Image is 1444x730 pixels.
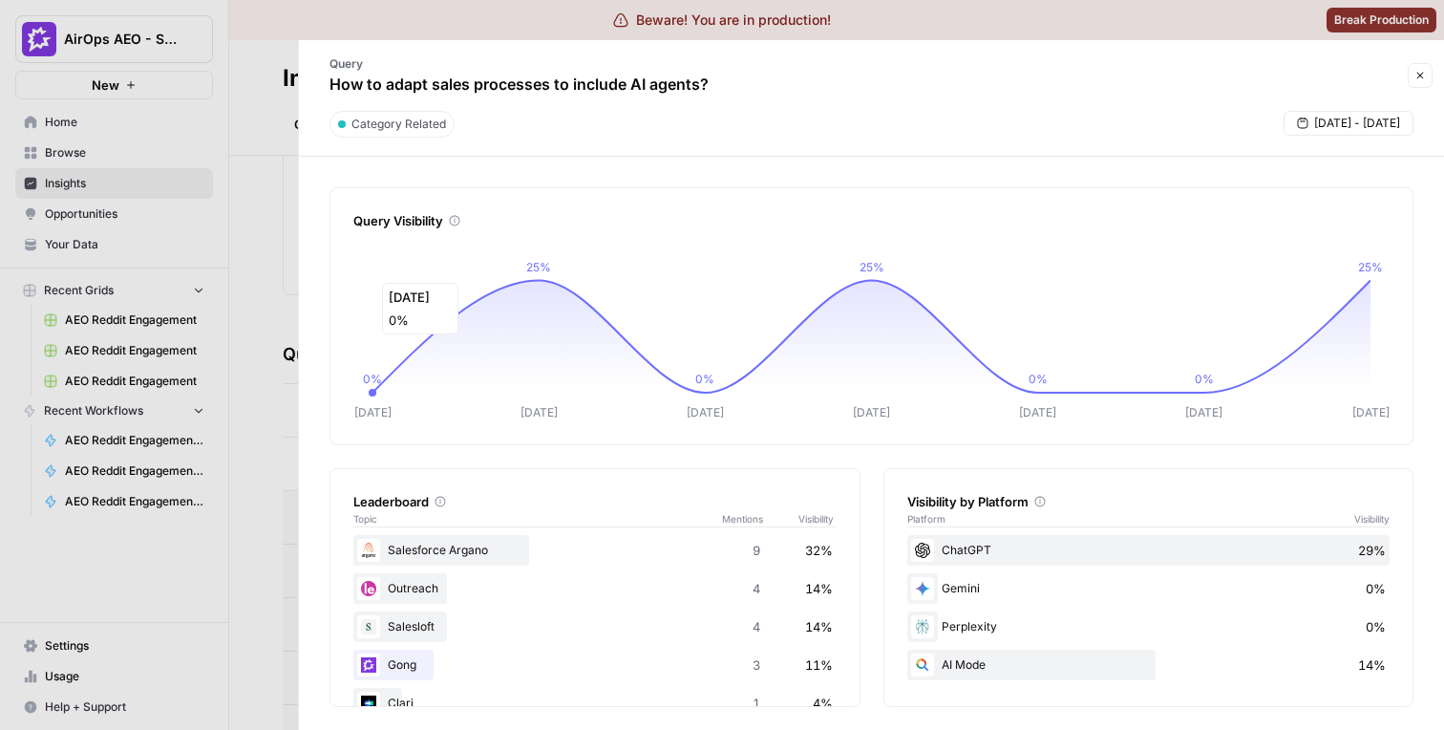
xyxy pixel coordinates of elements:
tspan: [DATE] [520,405,558,419]
span: 4 [753,579,760,598]
img: vpq3xj2nnch2e2ivhsgwmf7hbkjf [357,615,380,638]
tspan: [DATE] [1019,405,1056,419]
button: [DATE] - [DATE] [1284,111,1413,136]
p: How to adapt sales processes to include AI agents? [329,73,709,96]
p: Query [329,55,709,73]
div: Gong [353,650,837,680]
div: Visibility by Platform [907,492,1391,511]
span: Visibility [1354,511,1390,526]
tspan: [DATE] [1185,405,1222,419]
tspan: 25% [860,260,884,274]
span: 3 [753,655,760,675]
tspan: 0% [1029,372,1048,386]
span: 4% [813,694,833,713]
span: 11% [805,655,833,675]
div: Leaderboard [353,492,837,511]
tspan: [DATE] [853,405,890,419]
span: 14% [805,579,833,598]
span: 4 [753,617,760,636]
span: 0% [1366,617,1386,636]
div: Gemini [907,573,1391,604]
img: w5j8drkl6vorx9oircl0z03rjk9p [357,577,380,600]
span: Visibility [798,511,837,526]
img: w6cjb6u2gvpdnjw72qw8i2q5f3eb [357,654,380,676]
div: Salesloft [353,612,837,642]
span: 14% [805,617,833,636]
span: 1 [753,694,760,713]
div: ChatGPT [907,535,1391,566]
span: 32% [805,541,833,560]
span: Topic [353,511,722,526]
div: Clari [353,688,837,719]
tspan: [DATE] [354,405,392,419]
img: h6qlr8a97mop4asab8l5qtldq2wv [357,692,380,715]
span: 0% [1366,579,1386,598]
img: e001jt87q6ctylcrzboubucy6uux [357,539,380,562]
span: 9 [753,541,760,560]
div: Salesforce Argano [353,535,837,566]
span: [DATE] - [DATE] [1314,115,1400,132]
div: AI Mode [907,650,1391,680]
tspan: 0% [363,372,382,386]
div: Query Visibility [353,211,1390,230]
tspan: [DATE] [687,405,724,419]
span: 14% [1358,655,1386,675]
tspan: 0% [695,372,714,386]
span: 29% [1358,541,1386,560]
tspan: 25% [526,260,551,274]
tspan: [DATE] [1352,405,1390,419]
div: Outreach [353,573,837,604]
span: Platform [907,511,945,526]
span: Category Related [351,116,446,133]
div: Perplexity [907,612,1391,642]
tspan: 25% [1358,260,1383,274]
span: Mentions [722,511,798,526]
tspan: 0% [1195,372,1214,386]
